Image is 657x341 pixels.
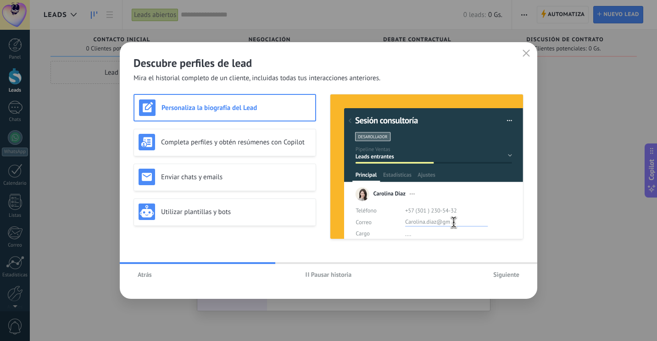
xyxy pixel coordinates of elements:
h3: Utilizar plantillas y bots [161,208,311,216]
span: Atrás [138,271,152,278]
h3: Enviar chats y emails [161,173,311,181]
h3: Personaliza la biografía del Lead [161,104,311,112]
span: Pausar historia [311,271,352,278]
span: Mira el historial completo de un cliente, incluidas todas tus interacciones anteriores. [134,74,380,83]
span: Siguiente [493,271,519,278]
button: Atrás [134,268,156,281]
button: Pausar historia [301,268,356,281]
button: Siguiente [489,268,523,281]
h2: Descubre perfiles de lead [134,56,523,70]
h3: Completa perfiles y obtén resúmenes con Copilot [161,138,311,147]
